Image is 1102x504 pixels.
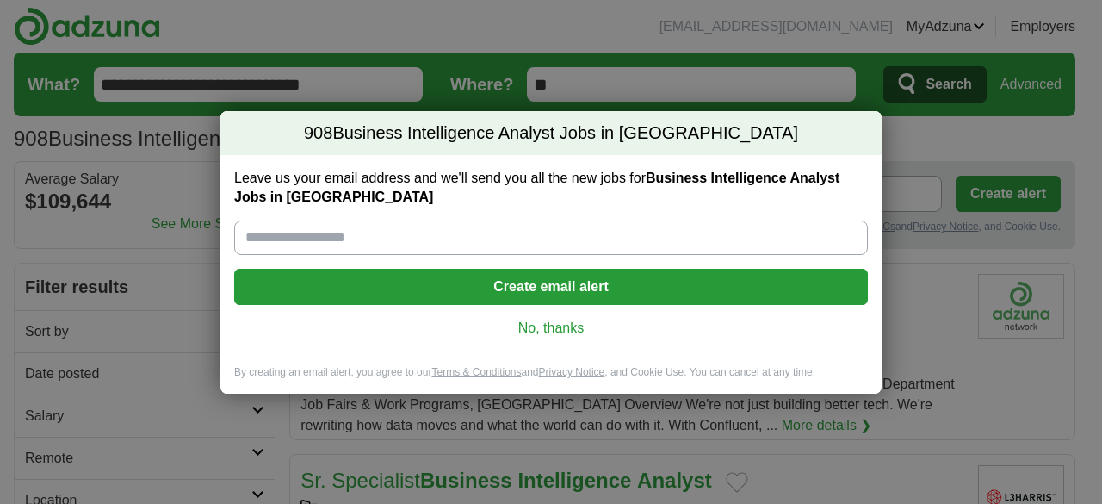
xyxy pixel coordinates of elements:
[234,269,868,305] button: Create email alert
[431,366,521,378] a: Terms & Conditions
[234,169,868,207] label: Leave us your email address and we'll send you all the new jobs for
[539,366,605,378] a: Privacy Notice
[220,111,882,156] h2: Business Intelligence Analyst Jobs in [GEOGRAPHIC_DATA]
[220,365,882,394] div: By creating an email alert, you agree to our and , and Cookie Use. You can cancel at any time.
[248,319,854,338] a: No, thanks
[304,121,332,146] span: 908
